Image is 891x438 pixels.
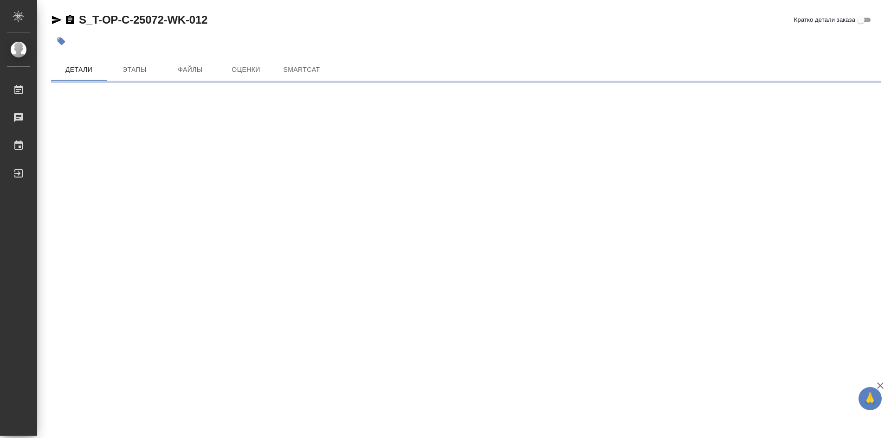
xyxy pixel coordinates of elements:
[224,64,268,76] span: Оценки
[279,64,324,76] span: SmartCat
[65,14,76,25] button: Скопировать ссылку
[57,64,101,76] span: Детали
[862,389,878,408] span: 🙏
[859,387,882,410] button: 🙏
[79,13,207,26] a: S_T-OP-C-25072-WK-012
[794,15,855,25] span: Кратко детали заказа
[51,14,62,25] button: Скопировать ссылку для ЯМессенджера
[112,64,157,76] span: Этапы
[51,31,71,51] button: Добавить тэг
[168,64,213,76] span: Файлы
